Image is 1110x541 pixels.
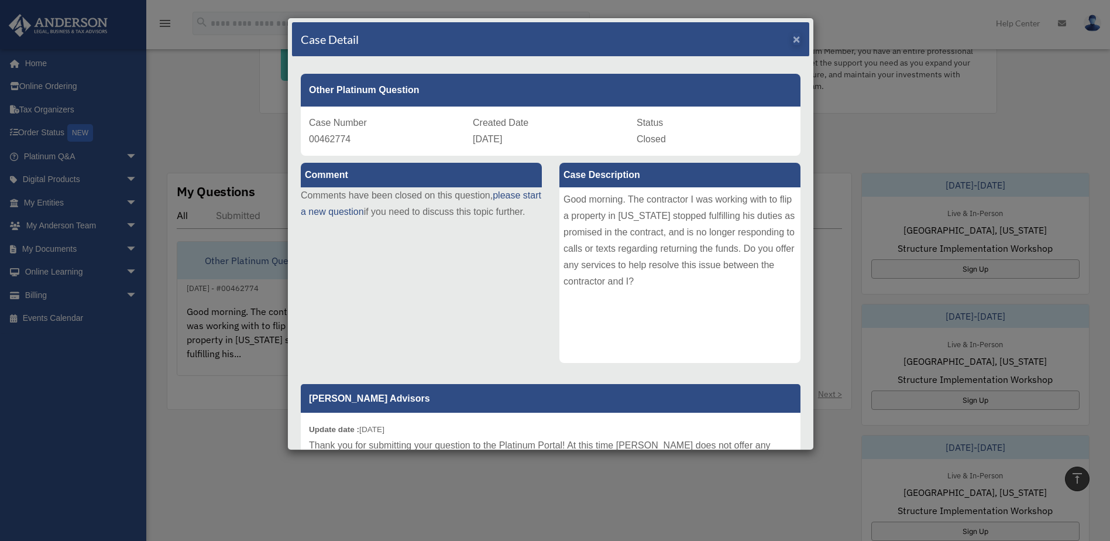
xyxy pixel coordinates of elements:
[309,134,350,144] span: 00462774
[301,163,542,187] label: Comment
[793,33,800,45] button: Close
[473,134,502,144] span: [DATE]
[309,425,384,434] small: [DATE]
[473,118,528,128] span: Created Date
[309,118,367,128] span: Case Number
[637,134,666,144] span: Closed
[301,187,542,220] p: Comments have been closed on this question, if you need to discuss this topic further.
[301,384,800,413] p: [PERSON_NAME] Advisors
[559,163,800,187] label: Case Description
[301,74,800,107] div: Other Platinum Question
[309,437,792,519] p: Thank you for submitting your question to the Platinum Portal! At this time [PERSON_NAME] does no...
[309,425,359,434] b: Update date :
[301,190,541,217] a: please start a new question
[559,187,800,363] div: Good morning. The contractor I was working with to flip a property in [US_STATE] stopped fulfilli...
[793,32,800,46] span: ×
[637,118,663,128] span: Status
[301,31,359,47] h4: Case Detail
